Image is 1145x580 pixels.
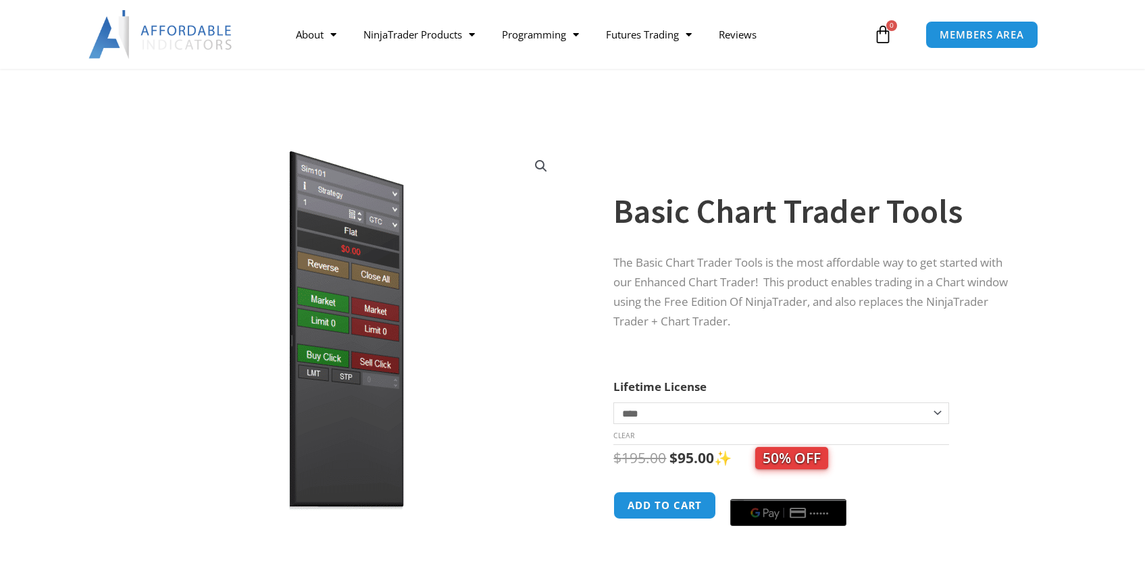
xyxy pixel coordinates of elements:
[129,144,563,517] img: BasicTools | Affordable Indicators – NinjaTrader
[488,19,592,50] a: Programming
[613,188,1008,235] h1: Basic Chart Trader Tools
[592,19,705,50] a: Futures Trading
[613,492,716,519] button: Add to cart
[940,30,1024,40] span: MEMBERS AREA
[811,508,831,518] text: ••••••
[613,379,707,394] label: Lifetime License
[613,448,621,467] span: $
[730,499,846,526] button: Buy with GPay
[669,448,678,467] span: $
[282,19,870,50] nav: Menu
[613,253,1008,332] p: The Basic Chart Trader Tools is the most affordable way to get started with our Enhanced Chart Tr...
[88,10,234,59] img: LogoAI | Affordable Indicators – NinjaTrader
[350,19,488,50] a: NinjaTrader Products
[728,490,849,491] iframe: Secure express checkout frame
[669,448,714,467] bdi: 95.00
[755,447,828,469] span: 50% OFF
[925,21,1038,49] a: MEMBERS AREA
[705,19,770,50] a: Reviews
[714,448,828,467] span: ✨
[529,154,553,178] a: View full-screen image gallery
[613,431,634,440] a: Clear options
[282,19,350,50] a: About
[853,15,913,54] a: 0
[886,20,897,31] span: 0
[613,448,666,467] bdi: 195.00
